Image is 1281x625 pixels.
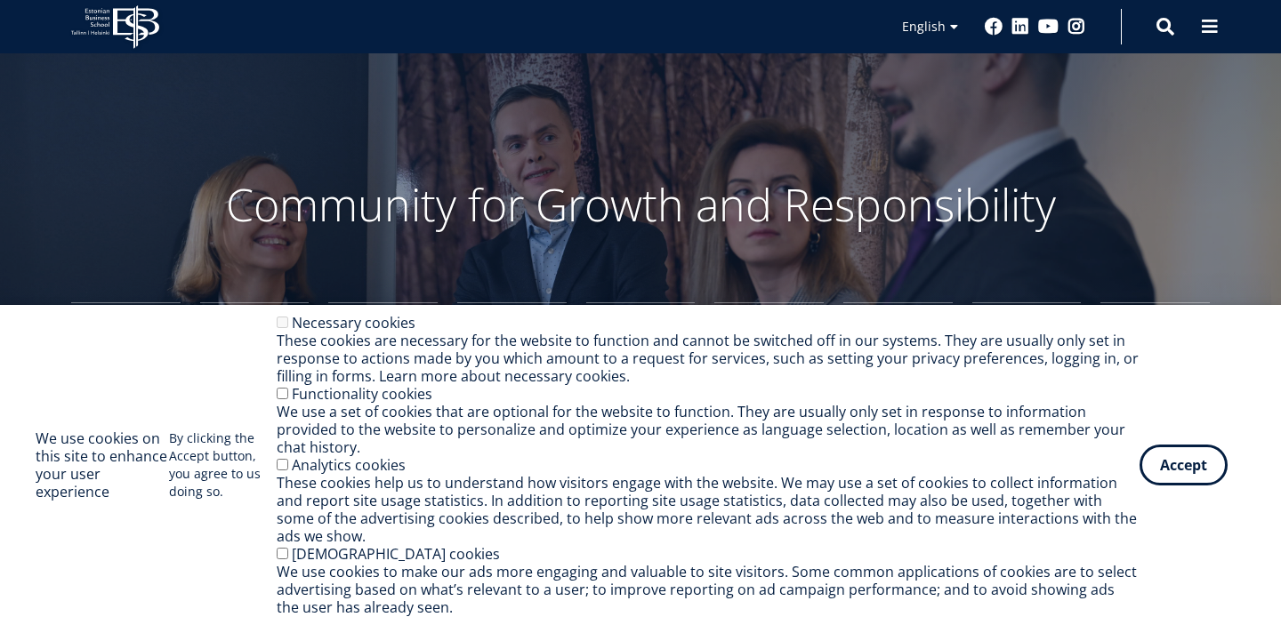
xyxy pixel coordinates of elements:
label: Functionality cookies [292,384,432,404]
div: We use a set of cookies that are optional for the website to function. They are usually only set ... [277,403,1140,456]
label: Analytics cookies [292,455,406,475]
a: Bachelor's Studies [200,302,310,391]
a: Master's Studies [328,302,438,391]
button: Accept [1140,445,1228,485]
div: We use cookies to make our ads more engaging and valuable to site visitors. Some common applicati... [277,563,1140,616]
h2: We use cookies on this site to enhance your user experience [36,429,169,501]
a: Instagram [1067,18,1085,36]
a: Microdegrees [1100,302,1210,391]
div: These cookies are necessary for the website to function and cannot be switched off in our systems... [277,332,1140,385]
a: Open University [843,302,953,391]
a: Executive Education [972,302,1082,391]
a: Research and Doctoral Studies [714,302,824,391]
a: EBS High School [71,302,181,391]
div: These cookies help us to understand how visitors engage with the website. We may use a set of coo... [277,474,1140,545]
a: Admission [457,302,567,391]
p: By clicking the Accept button, you agree to us doing so. [169,429,278,501]
a: Youtube [1038,18,1059,36]
label: [DEMOGRAPHIC_DATA] cookies [292,544,500,564]
a: International Experience [586,302,696,391]
a: Linkedin [1011,18,1029,36]
a: Facebook [985,18,1003,36]
label: Necessary cookies [292,313,415,333]
p: Community for Growth and Responsibility [169,178,1112,231]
